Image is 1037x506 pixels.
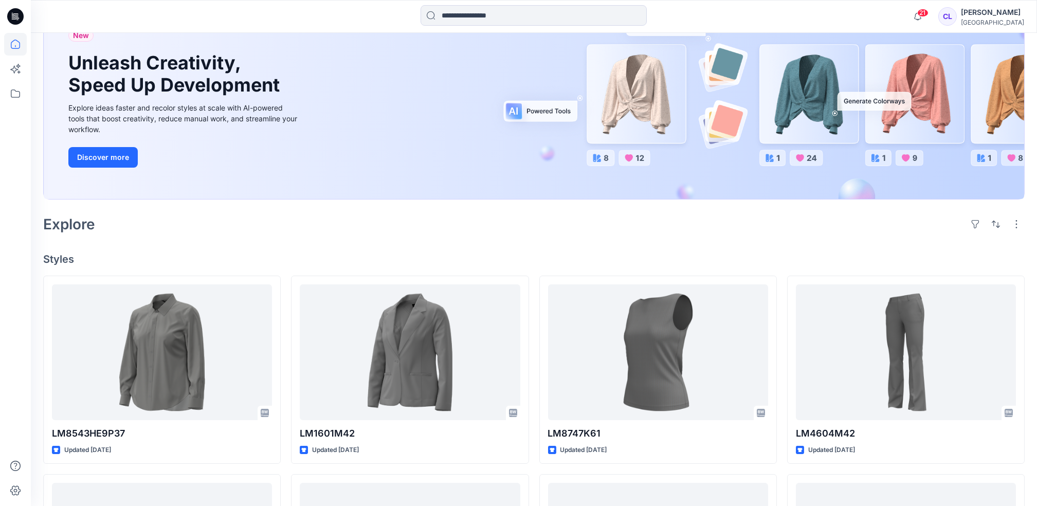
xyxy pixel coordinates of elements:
div: [GEOGRAPHIC_DATA] [961,19,1024,26]
a: LM4604M42 [796,284,1016,420]
div: CL [938,7,957,26]
p: Updated [DATE] [808,445,855,456]
a: LM8747K61 [548,284,768,420]
a: LM1601M42 [300,284,520,420]
h1: Unleash Creativity, Speed Up Development [68,52,284,96]
p: LM8543HE9P37 [52,426,272,441]
button: Discover more [68,147,138,168]
a: Discover more [68,147,300,168]
p: LM4604M42 [796,426,1016,441]
span: 21 [917,9,929,17]
p: Updated [DATE] [560,445,607,456]
p: LM1601M42 [300,426,520,441]
div: Explore ideas faster and recolor styles at scale with AI-powered tools that boost creativity, red... [68,102,300,135]
a: LM8543HE9P37 [52,284,272,420]
h4: Styles [43,253,1025,265]
span: New [73,29,89,42]
p: Updated [DATE] [64,445,111,456]
h2: Explore [43,216,95,232]
p: Updated [DATE] [312,445,359,456]
div: [PERSON_NAME] [961,6,1024,19]
p: LM8747K61 [548,426,768,441]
